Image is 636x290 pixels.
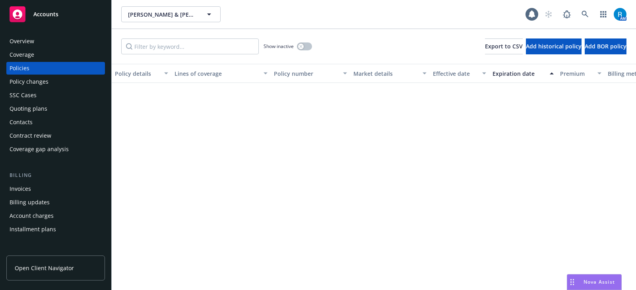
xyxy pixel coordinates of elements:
[10,196,50,209] div: Billing updates
[526,38,582,54] button: Add historical policy
[10,62,29,75] div: Policies
[15,264,74,272] span: Open Client Navigator
[10,89,37,102] div: SSC Cases
[493,69,545,78] div: Expiration date
[353,69,418,78] div: Market details
[10,143,69,156] div: Coverage gap analysis
[10,182,31,195] div: Invoices
[585,42,626,50] span: Add BOR policy
[567,275,577,290] div: Drag to move
[128,10,197,19] span: [PERSON_NAME] & [PERSON_NAME]
[171,64,271,83] button: Lines of coverage
[6,209,105,222] a: Account charges
[10,116,33,129] div: Contacts
[6,89,105,102] a: SSC Cases
[6,35,105,48] a: Overview
[6,196,105,209] a: Billing updates
[595,6,611,22] a: Switch app
[430,64,489,83] button: Effective date
[526,42,582,50] span: Add historical policy
[557,64,605,83] button: Premium
[585,38,626,54] button: Add BOR policy
[6,3,105,25] a: Accounts
[121,38,259,54] input: Filter by keyword...
[6,48,105,61] a: Coverage
[271,64,350,83] button: Policy number
[559,6,575,22] a: Report a Bug
[6,143,105,156] a: Coverage gap analysis
[485,38,523,54] button: Export to CSV
[33,11,58,17] span: Accounts
[6,62,105,75] a: Policies
[10,35,34,48] div: Overview
[10,102,47,115] div: Quoting plans
[489,64,557,83] button: Expiration date
[10,48,34,61] div: Coverage
[6,102,105,115] a: Quoting plans
[6,171,105,179] div: Billing
[584,278,615,285] span: Nova Assist
[10,75,48,88] div: Policy changes
[485,42,523,50] span: Export to CSV
[175,69,259,78] div: Lines of coverage
[10,129,51,142] div: Contract review
[6,182,105,195] a: Invoices
[560,69,593,78] div: Premium
[614,8,626,21] img: photo
[541,6,556,22] a: Start snowing
[264,43,294,50] span: Show inactive
[10,209,54,222] div: Account charges
[433,69,477,78] div: Effective date
[6,223,105,236] a: Installment plans
[112,64,171,83] button: Policy details
[6,75,105,88] a: Policy changes
[115,69,159,78] div: Policy details
[577,6,593,22] a: Search
[6,129,105,142] a: Contract review
[10,223,56,236] div: Installment plans
[121,6,221,22] button: [PERSON_NAME] & [PERSON_NAME]
[350,64,430,83] button: Market details
[274,69,338,78] div: Policy number
[6,116,105,129] a: Contacts
[567,274,622,290] button: Nova Assist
